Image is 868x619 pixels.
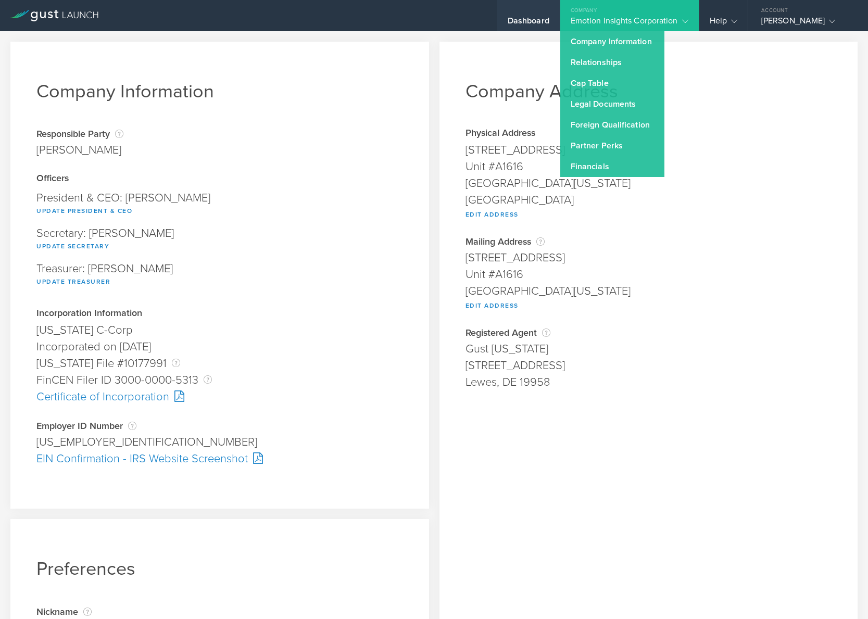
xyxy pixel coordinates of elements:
[36,205,132,217] button: Update President & CEO
[466,266,832,283] div: Unit #A1616
[466,192,832,208] div: [GEOGRAPHIC_DATA]
[466,158,832,175] div: Unit #A1616
[710,16,737,31] div: Help
[466,80,832,103] h1: Company Address
[36,129,123,139] div: Responsible Party
[36,450,403,467] div: EIN Confirmation - IRS Website Screenshot
[816,569,868,619] iframe: Chat Widget
[36,372,403,388] div: FinCEN Filer ID 3000-0000-5313
[466,374,832,390] div: Lewes, DE 19958
[466,142,832,158] div: [STREET_ADDRESS]
[466,249,832,266] div: [STREET_ADDRESS]
[36,322,403,338] div: [US_STATE] C-Corp
[36,421,403,431] div: Employer ID Number
[36,607,403,617] div: Nickname
[36,434,403,450] div: [US_EMPLOYER_IDENTIFICATION_NUMBER]
[466,299,519,312] button: Edit Address
[36,240,109,252] button: Update Secretary
[466,357,832,374] div: [STREET_ADDRESS]
[571,16,688,31] div: Emotion Insights Corporation
[36,558,403,580] h1: Preferences
[466,208,519,221] button: Edit Address
[466,175,832,192] div: [GEOGRAPHIC_DATA][US_STATE]
[36,142,123,158] div: [PERSON_NAME]
[466,283,832,299] div: [GEOGRAPHIC_DATA][US_STATE]
[36,258,403,293] div: Treasurer: [PERSON_NAME]
[466,340,832,357] div: Gust [US_STATE]
[466,129,832,139] div: Physical Address
[466,236,832,247] div: Mailing Address
[36,338,403,355] div: Incorporated on [DATE]
[761,16,850,31] div: [PERSON_NAME]
[36,388,403,405] div: Certificate of Incorporation
[36,80,403,103] h1: Company Information
[36,222,403,258] div: Secretary: [PERSON_NAME]
[36,275,110,288] button: Update Treasurer
[508,16,549,31] div: Dashboard
[36,309,403,319] div: Incorporation Information
[36,187,403,222] div: President & CEO: [PERSON_NAME]
[36,355,403,372] div: [US_STATE] File #10177991
[36,174,403,184] div: Officers
[466,327,832,338] div: Registered Agent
